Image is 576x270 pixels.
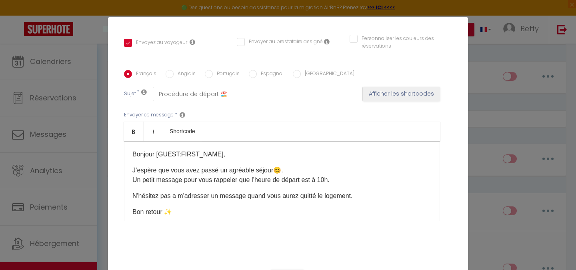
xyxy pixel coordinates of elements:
label: Portugais [213,70,240,79]
label: Espagnol [257,70,284,79]
i: Envoyer au prestataire si il est assigné [324,38,330,45]
p: Bonjour [GUEST:FIRST_NAME]​, [132,150,432,159]
label: Envoyer ce message [124,111,174,119]
button: Afficher les shortcodes [363,87,440,101]
p: N'hésitez pas a m'adresser un message quand vous aurez quitté le logement. [132,191,432,201]
a: Shortcode [163,122,202,141]
p: Bon retour ✨ [132,207,432,217]
label: Sujet [124,90,136,98]
i: Message [180,112,185,118]
label: Français [132,70,156,79]
label: Anglais [174,70,196,79]
a: Italic [144,122,163,141]
i: Subject [141,89,147,95]
i: Envoyer au voyageur [190,39,195,45]
p: J’espère que vous avez passé un agréable séjour😊. Un petit message pour vous rappeler que l’heure... [132,166,432,185]
label: [GEOGRAPHIC_DATA] [301,70,354,79]
a: Bold [124,122,144,141]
